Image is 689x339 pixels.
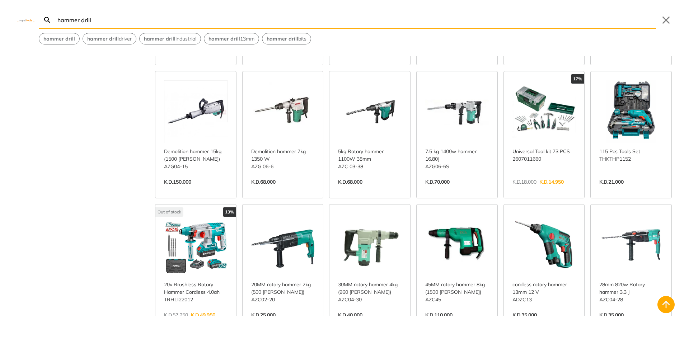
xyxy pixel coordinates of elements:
[39,33,80,44] div: Suggestion: hammer drill
[657,296,675,313] button: Back to top
[208,36,240,42] strong: hammer drill
[204,33,259,44] button: Select suggestion: hammer drill 13mm
[267,35,306,43] span: bits
[660,299,672,310] svg: Back to top
[155,207,183,217] div: Out of stock
[56,11,656,28] input: Search…
[204,33,259,44] div: Suggestion: hammer drill 13mm
[262,33,311,44] div: Suggestion: hammer drill bits
[262,33,311,44] button: Select suggestion: hammer drill bits
[43,16,52,24] svg: Search
[208,35,254,43] span: 13mm
[139,33,201,44] div: Suggestion: hammer drill industrial
[87,35,132,43] span: driver
[571,74,584,84] div: 17%
[144,36,175,42] strong: hammer drill
[83,33,136,44] button: Select suggestion: hammer drill driver
[140,33,201,44] button: Select suggestion: hammer drill industrial
[144,35,196,43] span: industrial
[83,33,136,44] div: Suggestion: hammer drill driver
[87,36,119,42] strong: hammer drill
[43,36,75,42] strong: hammer drill
[17,18,34,22] img: Close
[267,36,298,42] strong: hammer drill
[39,33,79,44] button: Select suggestion: hammer drill
[223,207,236,217] div: 13%
[660,14,672,26] button: Close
